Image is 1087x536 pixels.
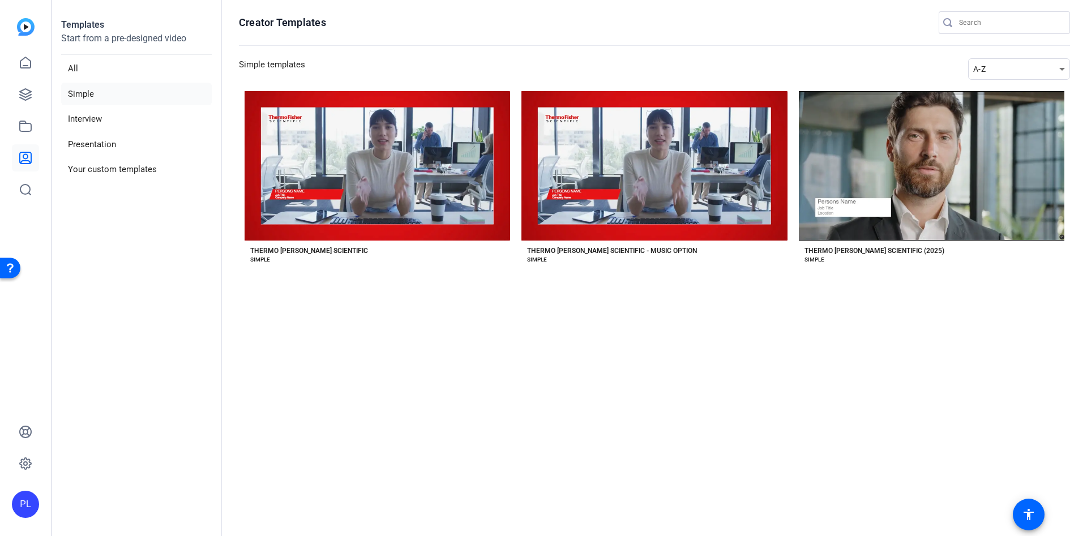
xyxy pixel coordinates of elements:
p: Start from a pre-designed video [61,32,212,55]
img: blue-gradient.svg [17,18,35,36]
mat-icon: accessibility [1022,508,1035,521]
h1: Creator Templates [239,16,326,29]
button: Template image [521,91,787,241]
li: Your custom templates [61,158,212,181]
div: SIMPLE [527,255,547,264]
div: PL [12,491,39,518]
li: Interview [61,108,212,131]
div: SIMPLE [804,255,824,264]
div: THERMO [PERSON_NAME] SCIENTIFIC [250,246,368,255]
button: Template image [245,91,510,241]
li: All [61,57,212,80]
li: Presentation [61,133,212,156]
li: Simple [61,83,212,106]
div: THERMO [PERSON_NAME] SCIENTIFIC (2025) [804,246,944,255]
span: A-Z [973,65,986,74]
div: SIMPLE [250,255,270,264]
div: THERMO [PERSON_NAME] SCIENTIFIC - MUSIC OPTION [527,246,697,255]
strong: Templates [61,19,104,30]
input: Search [959,16,1061,29]
h3: Simple templates [239,58,305,80]
button: Template image [799,91,1064,241]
